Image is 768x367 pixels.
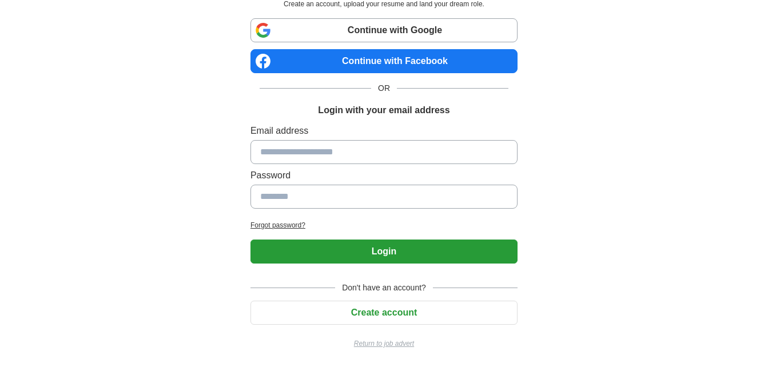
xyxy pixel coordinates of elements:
[250,220,518,230] a: Forgot password?
[250,124,518,138] label: Email address
[250,18,518,42] a: Continue with Google
[250,308,518,317] a: Create account
[250,169,518,182] label: Password
[250,338,518,349] a: Return to job advert
[335,282,433,294] span: Don't have an account?
[250,240,518,264] button: Login
[318,103,449,117] h1: Login with your email address
[250,301,518,325] button: Create account
[371,82,397,94] span: OR
[250,49,518,73] a: Continue with Facebook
